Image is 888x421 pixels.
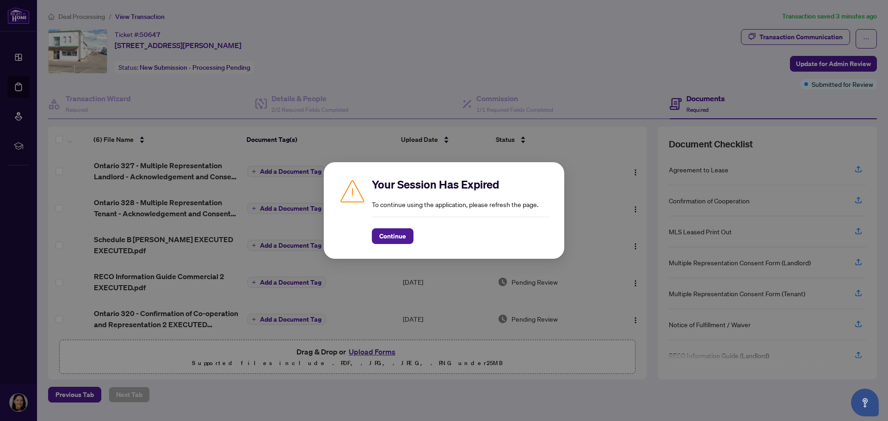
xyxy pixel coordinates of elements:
[372,177,549,244] div: To continue using the application, please refresh the page.
[379,229,406,244] span: Continue
[372,228,413,244] button: Continue
[851,389,879,416] button: Open asap
[372,177,549,192] h2: Your Session Has Expired
[339,177,366,205] img: Caution icon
